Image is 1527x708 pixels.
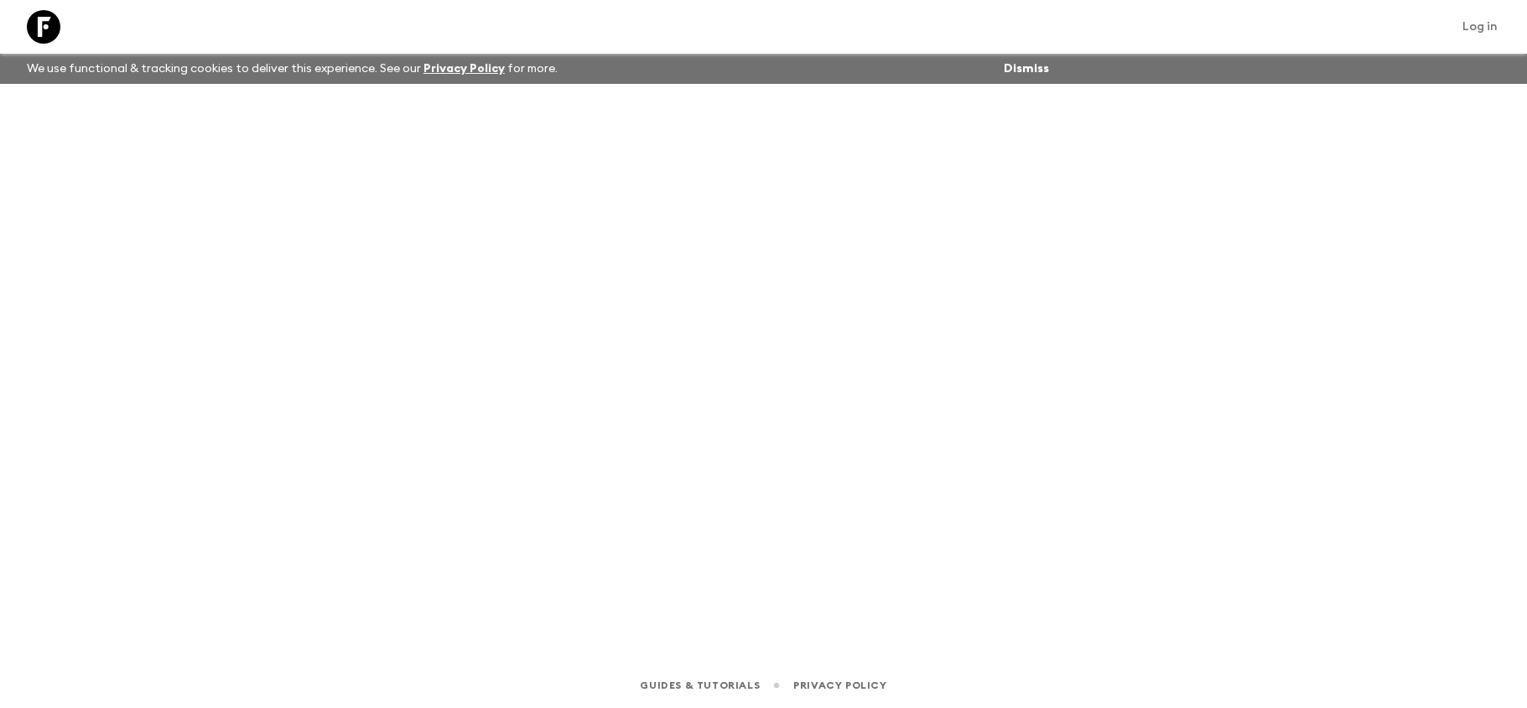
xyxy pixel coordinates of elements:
a: Privacy Policy [793,676,886,695]
p: We use functional & tracking cookies to deliver this experience. See our for more. [20,54,564,84]
a: Log in [1453,15,1507,39]
button: Dismiss [1000,57,1053,81]
a: Guides & Tutorials [640,676,760,695]
a: Privacy Policy [423,63,505,75]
